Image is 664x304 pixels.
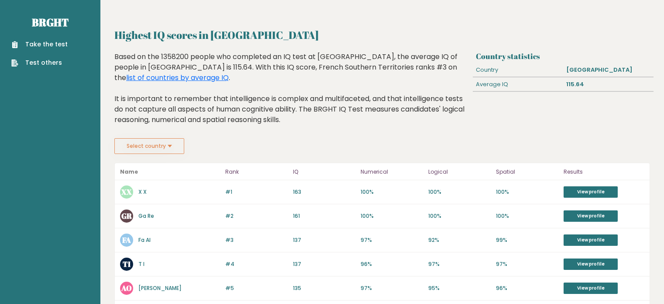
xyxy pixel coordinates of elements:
a: Take the test [11,40,68,49]
a: Fa Al [138,236,151,244]
a: View profile [564,186,618,198]
a: View profile [564,234,618,246]
div: 115.64 [563,77,654,91]
p: 97% [361,236,423,244]
p: 96% [361,260,423,268]
p: 100% [361,212,423,220]
p: 163 [293,188,355,196]
b: Name [120,168,138,175]
div: Country [473,63,563,77]
a: View profile [564,210,618,222]
p: #5 [225,284,288,292]
p: 137 [293,236,355,244]
a: Ga Re [138,212,154,220]
a: T I [138,260,144,268]
h3: Country statistics [476,52,650,61]
p: 97% [428,260,491,268]
p: 95% [428,284,491,292]
p: 92% [428,236,491,244]
button: Select country [114,138,184,154]
a: View profile [564,283,618,294]
p: 96% [496,284,558,292]
p: Spatial [496,167,558,177]
a: [PERSON_NAME] [138,284,182,292]
p: 135 [293,284,355,292]
a: Test others [11,58,68,67]
p: #2 [225,212,288,220]
p: 161 [293,212,355,220]
p: 100% [361,188,423,196]
p: Numerical [361,167,423,177]
a: list of countries by average IQ [126,73,229,83]
p: #1 [225,188,288,196]
p: Rank [225,167,288,177]
text: FA [122,235,131,245]
p: 97% [496,260,558,268]
p: Results [564,167,644,177]
h2: Highest IQ scores in [GEOGRAPHIC_DATA] [114,27,650,43]
p: 100% [496,212,558,220]
a: Brght [32,15,69,29]
p: #4 [225,260,288,268]
p: 137 [293,260,355,268]
text: TI [123,259,131,269]
p: Logical [428,167,491,177]
div: [GEOGRAPHIC_DATA] [563,63,654,77]
p: #3 [225,236,288,244]
p: 100% [428,188,491,196]
a: X X [138,188,147,196]
p: 99% [496,236,558,244]
text: GR [121,211,132,221]
text: XX [121,187,132,197]
p: 100% [496,188,558,196]
a: View profile [564,259,618,270]
div: Average IQ [473,77,563,91]
p: IQ [293,167,355,177]
p: 97% [361,284,423,292]
p: 100% [428,212,491,220]
text: AO [121,283,132,293]
div: Based on the 1358200 people who completed an IQ test at [GEOGRAPHIC_DATA], the average IQ of peop... [114,52,469,138]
